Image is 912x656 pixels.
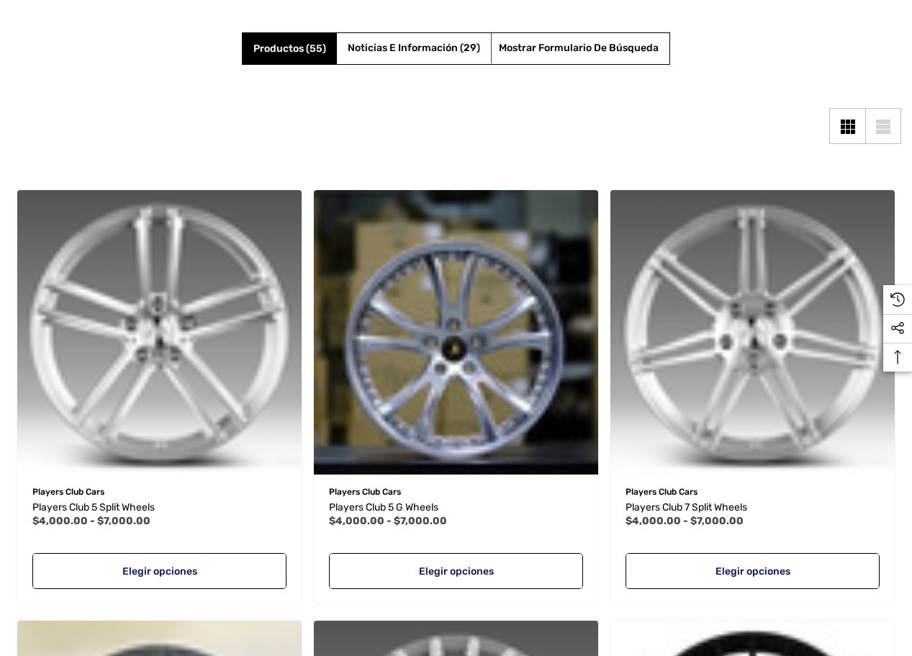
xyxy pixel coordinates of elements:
[32,515,150,527] span: $4,000.00 - $7,000.00
[253,42,326,55] span: Productos (55)
[610,190,895,475] a: Players Club 7 Split Wheels,Precios entre $4,000.00 y $7,000.00
[329,553,583,589] a: Elegir opciones
[610,190,895,475] img: Players Club 7 Split Monoblock Wheels
[329,499,583,516] a: Players Club 5 G Wheels,Precios entre $4,000.00 y $7,000.00
[626,499,880,516] a: Players Club 7 Split Wheels,Precios entre $4,000.00 y $7,000.00
[626,482,880,501] p: Players Club Cars
[314,190,598,475] img: Players Club 5 G 2-Piece Forged Wheels
[32,499,286,516] a: Players Club 5 Split Wheels,Precios entre $4,000.00 y $7,000.00
[329,501,438,513] span: Players Club 5 G Wheels
[32,501,155,513] span: Players Club 5 Split Wheels
[348,42,480,54] span: Noticias e información (29)
[329,515,447,527] span: $4,000.00 - $7,000.00
[626,501,747,513] span: Players Club 7 Split Wheels
[626,515,744,527] span: $4,000.00 - $7,000.00
[329,482,583,501] p: Players Club Cars
[890,292,905,307] svg: Recently Viewed
[829,108,865,144] a: Grid View
[314,190,598,475] a: Players Club 5 G Wheels,Precios entre $4,000.00 y $7,000.00
[32,482,286,501] p: Players Club Cars
[883,350,912,364] svg: Top
[865,108,901,144] a: List View
[890,321,905,336] svg: Social Media
[32,553,286,589] a: Elegir opciones
[626,553,880,589] a: Elegir opciones
[17,190,302,475] img: Players Club 5 Split Monoblock Wheels
[499,40,659,58] a: Ocultar formulario de búsqueda
[17,190,302,475] a: Players Club 5 Split Wheels,Precios entre $4,000.00 y $7,000.00
[499,40,659,58] span: Mostrar formulario de búsqueda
